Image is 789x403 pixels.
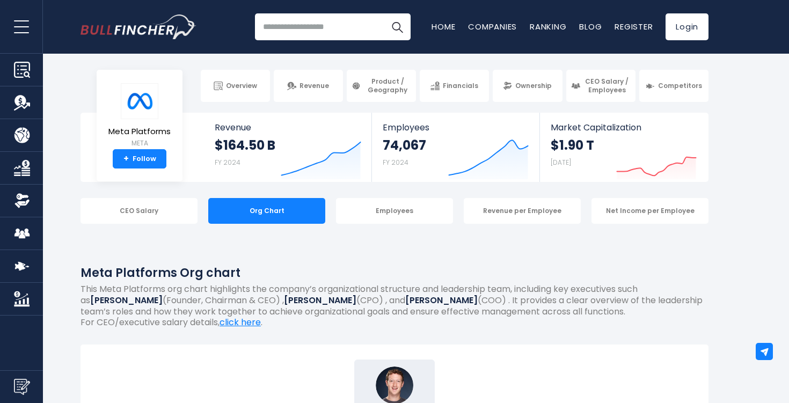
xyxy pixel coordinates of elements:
[443,82,478,90] span: Financials
[383,137,426,153] strong: 74,067
[81,317,708,328] p: For CEO/executive salary details, .
[591,198,708,224] div: Net Income per Employee
[14,193,30,209] img: Ownership
[226,82,257,90] span: Overview
[583,77,631,94] span: CEO Salary / Employees
[208,198,325,224] div: Org Chart
[493,70,562,102] a: Ownership
[383,158,408,167] small: FY 2024
[405,294,478,306] b: [PERSON_NAME]
[220,316,261,328] a: click here
[113,149,166,168] a: +Follow
[81,14,196,39] img: Bullfincher logo
[551,137,594,153] strong: $1.90 T
[108,83,171,150] a: Meta Platforms META
[108,127,171,136] span: Meta Platforms
[383,122,528,133] span: Employees
[615,21,653,32] a: Register
[530,21,566,32] a: Ranking
[81,284,708,317] p: This Meta Platforms org chart highlights the company’s organizational structure and leadership te...
[579,21,602,32] a: Blog
[384,13,411,40] button: Search
[123,154,129,164] strong: +
[432,21,455,32] a: Home
[347,70,416,102] a: Product / Geography
[336,198,453,224] div: Employees
[658,82,702,90] span: Competitors
[81,14,196,39] a: Go to homepage
[566,70,635,102] a: CEO Salary / Employees
[108,138,171,148] small: META
[81,198,198,224] div: CEO Salary
[299,82,329,90] span: Revenue
[666,13,708,40] a: Login
[464,198,581,224] div: Revenue per Employee
[90,294,163,306] b: [PERSON_NAME]
[468,21,517,32] a: Companies
[364,77,411,94] span: Product / Geography
[274,70,343,102] a: Revenue
[639,70,708,102] a: Competitors
[515,82,552,90] span: Ownership
[215,122,361,133] span: Revenue
[215,137,275,153] strong: $164.50 B
[551,122,697,133] span: Market Capitalization
[540,113,707,182] a: Market Capitalization $1.90 T [DATE]
[372,113,539,182] a: Employees 74,067 FY 2024
[215,158,240,167] small: FY 2024
[284,294,356,306] b: [PERSON_NAME]
[201,70,270,102] a: Overview
[81,264,708,282] h1: Meta Platforms Org chart
[204,113,372,182] a: Revenue $164.50 B FY 2024
[420,70,489,102] a: Financials
[551,158,571,167] small: [DATE]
